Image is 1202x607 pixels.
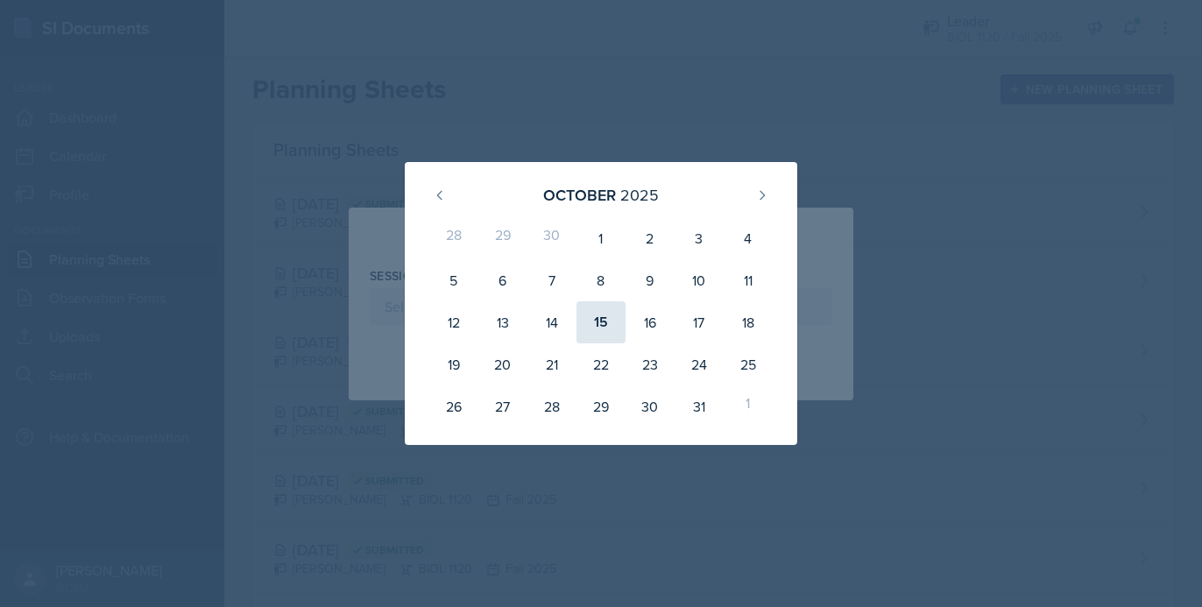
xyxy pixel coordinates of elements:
div: 24 [675,343,724,385]
div: 3 [675,217,724,259]
div: 6 [478,259,527,301]
div: 30 [527,217,576,259]
div: 16 [626,301,675,343]
div: 31 [675,385,724,427]
div: 2 [626,217,675,259]
div: 2025 [620,183,659,207]
div: 9 [626,259,675,301]
div: 22 [576,343,626,385]
div: 7 [527,259,576,301]
div: 1 [576,217,626,259]
div: 26 [429,385,478,427]
div: 27 [478,385,527,427]
div: 14 [527,301,576,343]
div: 12 [429,301,478,343]
div: 25 [724,343,773,385]
div: 21 [527,343,576,385]
div: 29 [478,217,527,259]
div: 18 [724,301,773,343]
div: 8 [576,259,626,301]
div: 13 [478,301,527,343]
div: 30 [626,385,675,427]
div: 23 [626,343,675,385]
div: 28 [429,217,478,259]
div: 10 [675,259,724,301]
div: 15 [576,301,626,343]
div: 11 [724,259,773,301]
div: 28 [527,385,576,427]
div: 4 [724,217,773,259]
div: 19 [429,343,478,385]
div: October [543,183,616,207]
div: 17 [675,301,724,343]
div: 1 [724,385,773,427]
div: 20 [478,343,527,385]
div: 5 [429,259,478,301]
div: 29 [576,385,626,427]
